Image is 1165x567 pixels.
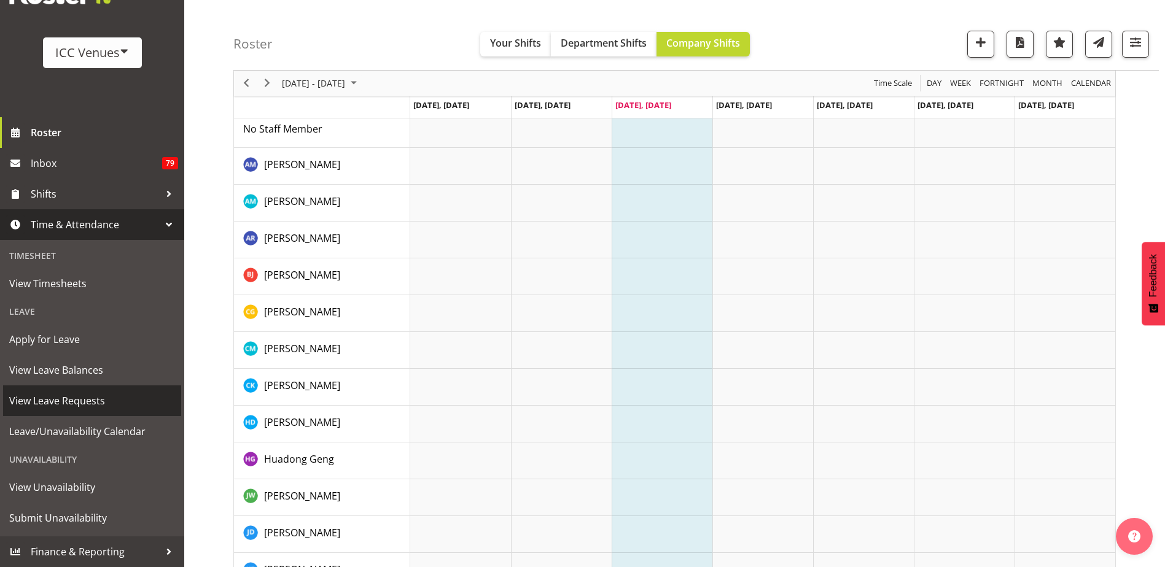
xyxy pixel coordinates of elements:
[1031,76,1065,91] button: Timeline Month
[234,332,410,369] td: Christine Miller resource
[561,36,647,50] span: Department Shifts
[9,509,175,527] span: Submit Unavailability
[264,231,340,245] span: [PERSON_NAME]
[280,76,362,91] button: September 2025
[3,299,181,324] div: Leave
[236,71,257,96] div: previous period
[949,76,972,91] span: Week
[551,32,657,56] button: Department Shifts
[918,99,973,110] span: [DATE], [DATE]
[264,525,340,540] a: [PERSON_NAME]
[978,76,1026,91] button: Fortnight
[234,148,410,185] td: Aleisha Marsh resource
[3,355,181,385] a: View Leave Balances
[9,361,175,379] span: View Leave Balances
[3,324,181,355] a: Apply for Leave
[259,76,276,91] button: Next
[264,415,340,429] span: [PERSON_NAME]
[31,154,162,172] span: Inbox
[490,36,541,50] span: Your Shifts
[9,330,175,349] span: Apply for Leave
[264,341,340,356] a: [PERSON_NAME]
[9,478,175,496] span: View Unavailability
[948,76,973,91] button: Timeline Week
[264,342,340,355] span: [PERSON_NAME]
[413,99,469,110] span: [DATE], [DATE]
[264,378,340,393] a: [PERSON_NAME]
[264,194,340,209] a: [PERSON_NAME]
[234,406,410,442] td: Haydn Dyer resource
[817,99,873,110] span: [DATE], [DATE]
[234,222,410,258] td: Averil Rodgers resource
[234,258,410,295] td: Brian Jones resource
[234,185,410,222] td: Angela Molloy resource
[967,31,994,58] button: Add a new shift
[716,99,772,110] span: [DATE], [DATE]
[55,44,130,62] div: ICC Venues
[264,195,340,208] span: [PERSON_NAME]
[162,157,178,169] span: 79
[31,215,160,234] span: Time & Attendance
[1122,31,1149,58] button: Filter Shifts
[264,268,340,282] a: [PERSON_NAME]
[234,369,410,406] td: Colleen Kelly resource
[925,76,944,91] button: Timeline Day
[234,516,410,553] td: Julie Davis resource
[278,71,364,96] div: September 15 - 21, 2025
[281,76,346,91] span: [DATE] - [DATE]
[1031,76,1064,91] span: Month
[9,422,175,441] span: Leave/Unavailability Calendar
[615,99,671,110] span: [DATE], [DATE]
[1069,76,1113,91] button: Month
[873,76,913,91] span: Time Scale
[515,99,571,110] span: [DATE], [DATE]
[234,295,410,332] td: Carolyn Geraghty resource
[3,416,181,447] a: Leave/Unavailability Calendar
[243,121,322,136] a: No Staff Member
[31,542,160,561] span: Finance & Reporting
[3,243,181,268] div: Timesheet
[1046,31,1073,58] button: Highlight an important date within the roster.
[9,391,175,410] span: View Leave Requests
[264,157,340,172] a: [PERSON_NAME]
[1085,31,1112,58] button: Send a list of all shifts for the selected filtered period to all rostered employees.
[3,447,181,472] div: Unavailability
[264,415,340,430] a: [PERSON_NAME]
[1070,76,1112,91] span: calendar
[264,452,334,466] span: Huadong Geng
[666,36,740,50] span: Company Shifts
[234,442,410,479] td: Huadong Geng resource
[657,32,750,56] button: Company Shifts
[264,158,340,171] span: [PERSON_NAME]
[3,503,181,533] a: Submit Unavailability
[925,76,943,91] span: Day
[31,185,160,203] span: Shifts
[264,488,340,503] a: [PERSON_NAME]
[3,268,181,299] a: View Timesheets
[1142,242,1165,325] button: Feedback - Show survey
[264,231,340,245] a: [PERSON_NAME]
[233,37,273,51] h4: Roster
[1018,99,1074,110] span: [DATE], [DATE]
[9,274,175,293] span: View Timesheets
[3,385,181,416] a: View Leave Requests
[264,304,340,319] a: [PERSON_NAME]
[1007,31,1034,58] button: Download a PDF of the roster according to the set date range.
[480,32,551,56] button: Your Shifts
[264,379,340,392] span: [PERSON_NAME]
[3,472,181,503] a: View Unavailability
[234,111,410,148] td: No Staff Member resource
[31,123,178,142] span: Roster
[1128,530,1140,542] img: help-xxl-2.png
[978,76,1025,91] span: Fortnight
[872,76,914,91] button: Time Scale
[234,479,410,516] td: Jason Wade resource
[264,452,334,466] a: Huadong Geng
[1148,254,1159,297] span: Feedback
[238,76,255,91] button: Previous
